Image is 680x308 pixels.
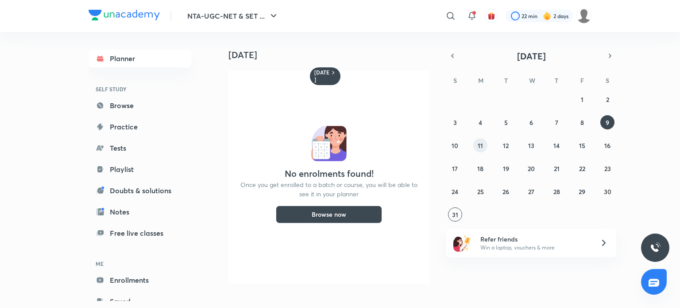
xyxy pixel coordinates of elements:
abbr: Sunday [453,76,457,85]
abbr: August 1, 2025 [581,95,583,104]
button: August 11, 2025 [473,138,487,152]
abbr: August 29, 2025 [579,187,585,196]
abbr: August 5, 2025 [504,118,508,127]
button: August 20, 2025 [524,161,538,175]
abbr: August 24, 2025 [452,187,458,196]
abbr: August 23, 2025 [604,164,611,173]
a: Practice [89,118,191,136]
img: Company Logo [89,10,160,20]
img: referral [453,234,471,252]
abbr: August 19, 2025 [503,164,509,173]
h6: SELF STUDY [89,82,191,97]
abbr: August 12, 2025 [503,141,509,150]
abbr: August 7, 2025 [555,118,558,127]
button: August 3, 2025 [448,115,462,129]
button: August 26, 2025 [499,184,513,199]
button: August 4, 2025 [473,115,487,129]
abbr: August 20, 2025 [528,164,535,173]
a: Company Logo [89,10,160,23]
button: August 31, 2025 [448,207,462,222]
span: [DATE] [517,50,546,62]
button: August 5, 2025 [499,115,513,129]
abbr: August 22, 2025 [579,164,585,173]
abbr: Saturday [606,76,609,85]
button: August 7, 2025 [549,115,564,129]
h6: ME [89,256,191,271]
button: August 19, 2025 [499,161,513,175]
a: Notes [89,203,191,221]
abbr: August 15, 2025 [579,141,585,150]
button: August 15, 2025 [575,138,589,152]
button: August 27, 2025 [524,184,538,199]
abbr: August 3, 2025 [453,118,457,127]
abbr: August 14, 2025 [553,141,560,150]
abbr: Friday [580,76,584,85]
a: Enrollments [89,271,191,289]
abbr: Wednesday [529,76,535,85]
abbr: August 27, 2025 [528,187,534,196]
button: NTA-UGC-NET & SET ... [182,7,284,25]
abbr: Thursday [555,76,558,85]
img: ttu [650,242,661,253]
abbr: Monday [478,76,483,85]
h6: Refer friends [480,234,589,244]
abbr: August 4, 2025 [479,118,482,127]
img: No events [311,126,347,161]
button: August 17, 2025 [448,161,462,175]
button: August 24, 2025 [448,184,462,199]
button: August 18, 2025 [473,161,487,175]
button: August 25, 2025 [473,184,487,199]
a: Browse [89,97,191,114]
abbr: August 9, 2025 [606,118,609,127]
a: Tests [89,139,191,157]
p: Win a laptop, vouchers & more [480,244,589,252]
button: August 21, 2025 [549,161,564,175]
h4: [DATE] [228,50,437,60]
abbr: Tuesday [504,76,508,85]
h4: No enrolments found! [285,168,374,179]
abbr: August 8, 2025 [580,118,584,127]
button: August 6, 2025 [524,115,538,129]
img: Vinayak Rana [576,8,591,23]
abbr: August 2, 2025 [606,95,609,104]
button: August 30, 2025 [600,184,614,199]
abbr: August 10, 2025 [452,141,458,150]
img: streak [543,12,552,20]
abbr: August 25, 2025 [477,187,484,196]
a: Doubts & solutions [89,182,191,199]
abbr: August 21, 2025 [554,164,560,173]
button: August 1, 2025 [575,92,589,106]
p: Once you get enrolled to a batch or course, you will be able to see it in your planner [239,180,419,199]
abbr: August 17, 2025 [452,164,458,173]
button: August 2, 2025 [600,92,614,106]
button: August 10, 2025 [448,138,462,152]
a: Planner [89,50,191,67]
abbr: August 11, 2025 [478,141,483,150]
h6: [DATE] [314,69,330,83]
button: Browse now [276,206,382,223]
button: August 8, 2025 [575,115,589,129]
button: August 9, 2025 [600,115,614,129]
button: August 23, 2025 [600,161,614,175]
button: avatar [484,9,498,23]
abbr: August 26, 2025 [502,187,509,196]
a: Free live classes [89,224,191,242]
abbr: August 18, 2025 [477,164,483,173]
a: Playlist [89,160,191,178]
button: August 28, 2025 [549,184,564,199]
abbr: August 28, 2025 [553,187,560,196]
button: August 29, 2025 [575,184,589,199]
abbr: August 13, 2025 [528,141,534,150]
button: [DATE] [459,50,604,62]
button: August 13, 2025 [524,138,538,152]
abbr: August 16, 2025 [604,141,610,150]
abbr: August 30, 2025 [604,187,611,196]
abbr: August 6, 2025 [529,118,533,127]
button: August 16, 2025 [600,138,614,152]
img: avatar [487,12,495,20]
button: August 22, 2025 [575,161,589,175]
button: August 14, 2025 [549,138,564,152]
button: August 12, 2025 [499,138,513,152]
abbr: August 31, 2025 [452,211,458,219]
